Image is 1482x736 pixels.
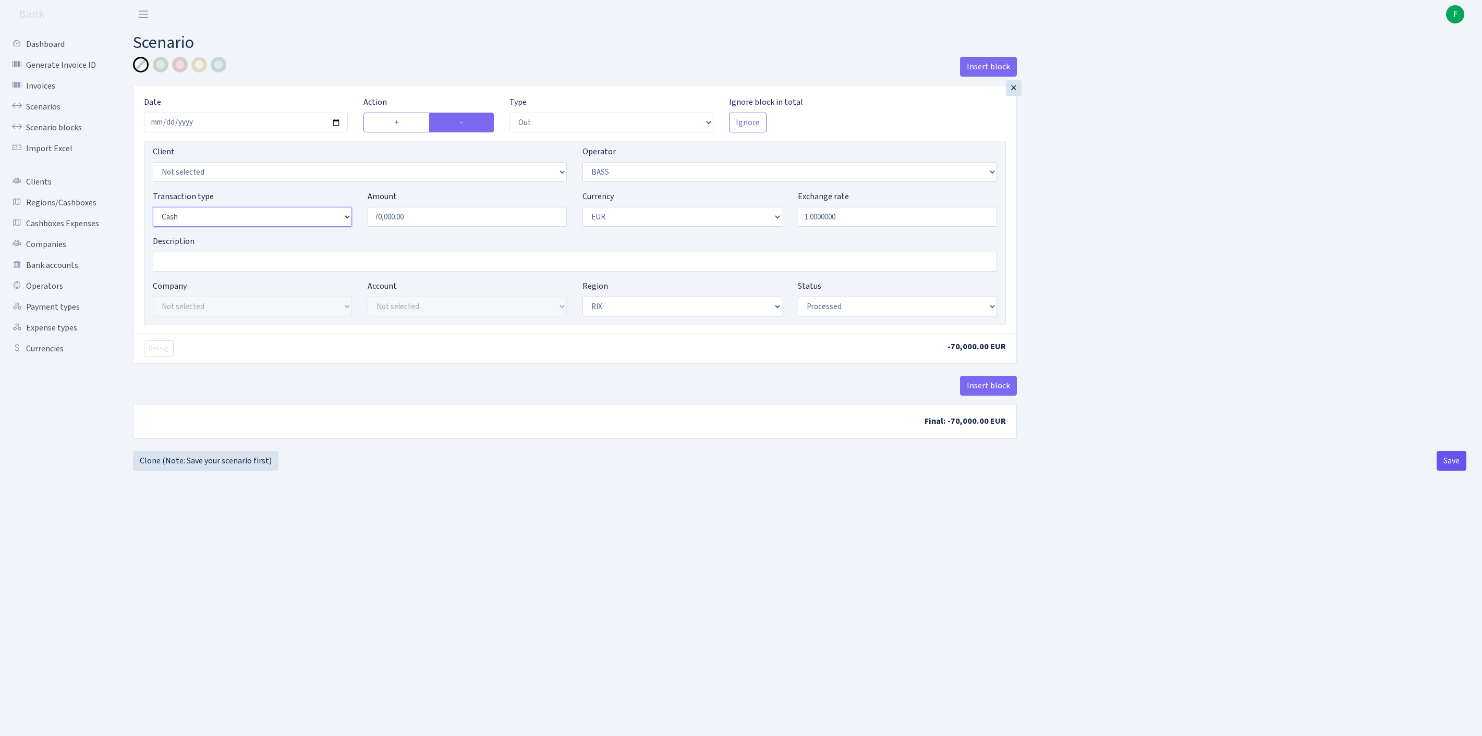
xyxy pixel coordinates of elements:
[925,415,1006,427] span: Final: -70,000.00 EUR
[582,280,608,292] label: Region
[960,57,1017,77] button: Insert block
[1446,5,1464,23] a: F
[5,192,110,213] a: Regions/Cashboxes
[368,190,397,203] label: Amount
[5,276,110,297] a: Operators
[133,31,194,55] span: Scenario
[582,145,616,158] label: Operator
[5,255,110,276] a: Bank accounts
[5,338,110,359] a: Currencies
[5,138,110,159] a: Import Excel
[153,280,187,292] label: Company
[5,96,110,117] a: Scenarios
[144,96,161,108] label: Date
[5,55,110,76] a: Generate Invoice ID
[5,171,110,192] a: Clients
[1437,451,1466,471] button: Save
[5,117,110,138] a: Scenario blocks
[5,213,110,234] a: Cashboxes Expenses
[153,190,214,203] label: Transaction type
[5,297,110,317] a: Payment types
[5,234,110,255] a: Companies
[1006,80,1022,96] div: ×
[960,376,1017,396] button: Insert block
[582,190,614,203] label: Currency
[509,96,527,108] label: Type
[798,280,821,292] label: Status
[429,113,494,132] label: -
[5,317,110,338] a: Expense types
[729,96,803,108] label: Ignore block in total
[133,451,278,471] a: Clone (Note: Save your scenario first)
[144,340,174,357] button: Debug
[798,190,849,203] label: Exchange rate
[368,280,397,292] label: Account
[363,96,387,108] label: Action
[363,113,430,132] label: +
[5,34,110,55] a: Dashboard
[947,341,1006,352] span: -70,000.00 EUR
[153,145,175,158] label: Client
[5,76,110,96] a: Invoices
[153,235,195,248] label: Description
[130,6,156,23] button: Toggle navigation
[729,113,767,132] button: Ignore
